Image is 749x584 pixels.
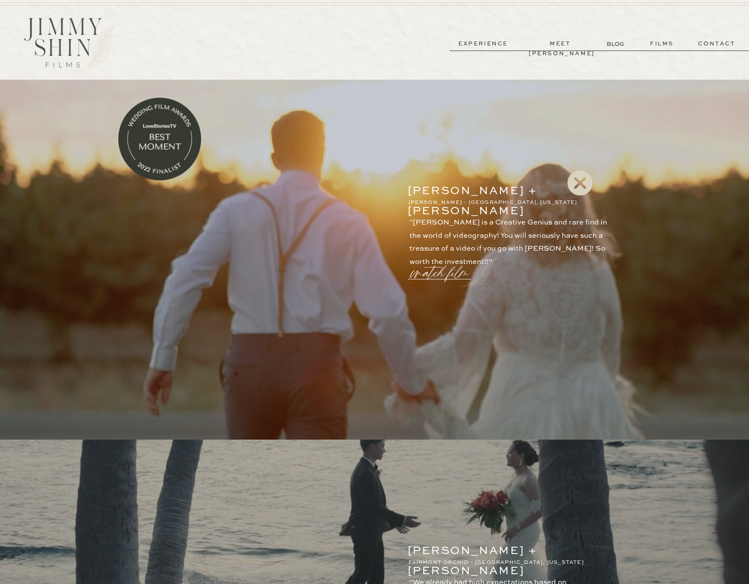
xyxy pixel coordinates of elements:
a: films [641,39,683,49]
a: meet [PERSON_NAME] [529,39,592,49]
iframe: 638999904 [156,169,594,415]
p: [PERSON_NAME] + [PERSON_NAME] [408,541,587,553]
p: Fairmont orchid - [GEOGRAPHIC_DATA], [US_STATE] [409,558,588,566]
a: experience [451,39,515,49]
a: contact [686,39,748,49]
a: BLOG [607,39,626,48]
